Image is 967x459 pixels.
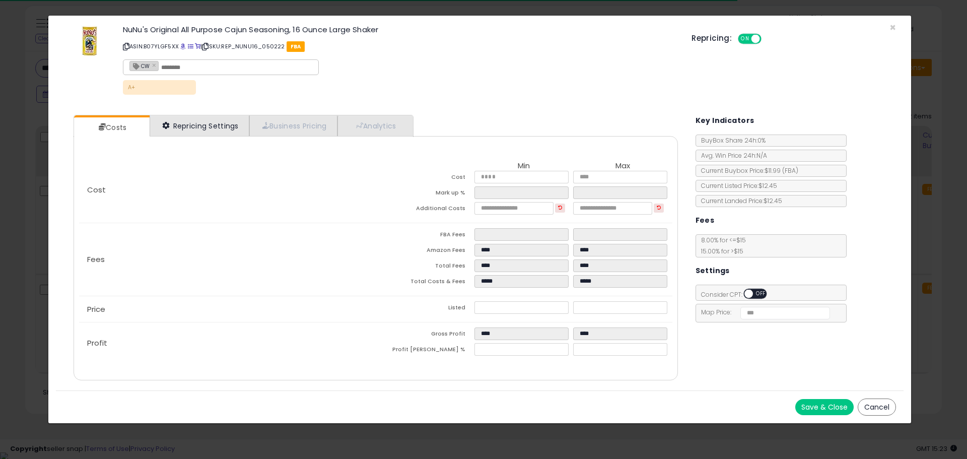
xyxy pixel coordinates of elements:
span: 15.00 % for > $15 [696,247,743,255]
h5: Key Indicators [696,114,754,127]
a: Analytics [337,115,412,136]
span: Avg. Win Price 24h: N/A [696,151,767,160]
p: Cost [79,186,376,194]
td: Total Fees [376,259,474,275]
button: Cancel [858,399,896,416]
span: × [889,20,896,35]
td: Mark up % [376,186,474,202]
span: BuyBox Share 24h: 0% [696,136,766,145]
p: Profit [79,339,376,347]
td: Listed [376,301,474,317]
a: Repricing Settings [150,115,249,136]
a: All offer listings [188,42,193,50]
a: Business Pricing [249,115,337,136]
td: Gross Profit [376,327,474,343]
span: Current Listed Price: $12.45 [696,181,777,190]
td: Amazon Fees [376,244,474,259]
p: ASIN: B07YLGF5XX | SKU: REP_NUNU16_050222 [123,38,676,54]
td: Additional Costs [376,202,474,218]
h5: Settings [696,265,730,277]
p: Fees [79,255,376,264]
span: Current Buybox Price: [696,166,798,175]
span: Current Landed Price: $12.45 [696,196,782,205]
h5: Repricing: [692,34,732,42]
span: ( FBA ) [782,166,798,175]
span: OFF [753,290,769,298]
img: 41n7itgqH5L._SL60_.jpg [81,26,98,56]
a: Costs [74,117,149,138]
td: Total Costs & Fees [376,275,474,291]
th: Max [573,162,672,171]
span: OFF [760,35,776,43]
td: FBA Fees [376,228,474,244]
td: Cost [376,171,474,186]
a: BuyBox page [180,42,186,50]
span: FBA [287,41,305,52]
p: Price [79,305,376,313]
button: Save & Close [795,399,854,415]
span: Consider CPT: [696,290,780,299]
span: $11.99 [765,166,798,175]
a: × [152,60,158,70]
span: CW [130,61,150,70]
span: ON [739,35,751,43]
th: Min [474,162,573,171]
span: Map Price: [696,308,831,316]
p: A+ [123,80,196,95]
td: Profit [PERSON_NAME] % [376,343,474,359]
span: 8.00 % for <= $15 [696,236,746,255]
a: Your listing only [195,42,200,50]
h3: NuNu's Original All Purpose Cajun Seasoning, 16 Ounce Large Shaker [123,26,676,33]
h5: Fees [696,214,715,227]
